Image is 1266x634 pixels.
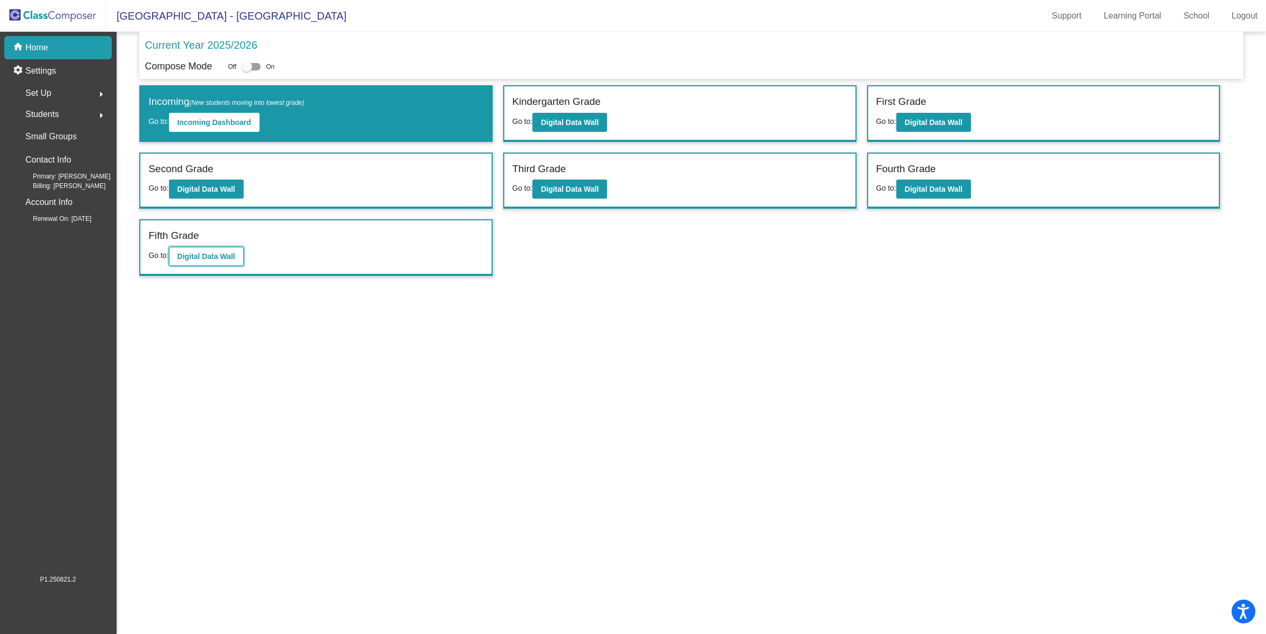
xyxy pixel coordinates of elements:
span: Set Up [25,86,51,101]
button: Digital Data Wall [169,180,244,199]
span: Go to: [512,184,532,192]
label: Fourth Grade [876,162,936,177]
a: School [1175,7,1218,24]
button: Digital Data Wall [532,180,607,199]
p: Settings [25,65,56,77]
mat-icon: arrow_right [95,109,108,122]
button: Incoming Dashboard [169,113,260,132]
span: Renewal On: [DATE] [16,214,91,224]
span: Billing: [PERSON_NAME] [16,181,105,191]
label: Third Grade [512,162,566,177]
span: On [266,62,274,72]
b: Digital Data Wall [541,118,599,127]
span: Go to: [148,117,168,126]
b: Digital Data Wall [177,252,235,261]
b: Digital Data Wall [541,185,599,193]
mat-icon: arrow_right [95,88,108,101]
button: Digital Data Wall [532,113,607,132]
span: Go to: [876,184,896,192]
p: Contact Info [25,153,71,167]
span: Students [25,107,59,122]
b: Digital Data Wall [177,185,235,193]
mat-icon: settings [13,65,25,77]
span: Primary: [PERSON_NAME] [16,172,111,181]
p: Home [25,41,48,54]
p: Small Groups [25,129,77,144]
label: First Grade [876,94,926,110]
label: Kindergarten Grade [512,94,601,110]
a: Learning Portal [1095,7,1170,24]
span: Go to: [512,117,532,126]
p: Account Info [25,195,73,210]
button: Digital Data Wall [896,113,971,132]
b: Digital Data Wall [905,185,962,193]
span: (New students moving into lowest grade) [190,99,305,106]
span: Off [228,62,236,72]
b: Incoming Dashboard [177,118,251,127]
mat-icon: home [13,41,25,54]
p: Compose Mode [145,59,212,74]
label: Fifth Grade [148,228,199,244]
a: Logout [1223,7,1266,24]
button: Digital Data Wall [896,180,971,199]
a: Support [1044,7,1090,24]
b: Digital Data Wall [905,118,962,127]
span: [GEOGRAPHIC_DATA] - [GEOGRAPHIC_DATA] [106,7,346,24]
label: Second Grade [148,162,213,177]
p: Current Year 2025/2026 [145,37,257,53]
label: Incoming [148,94,304,110]
button: Digital Data Wall [169,247,244,266]
span: Go to: [876,117,896,126]
span: Go to: [148,251,168,260]
span: Go to: [148,184,168,192]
